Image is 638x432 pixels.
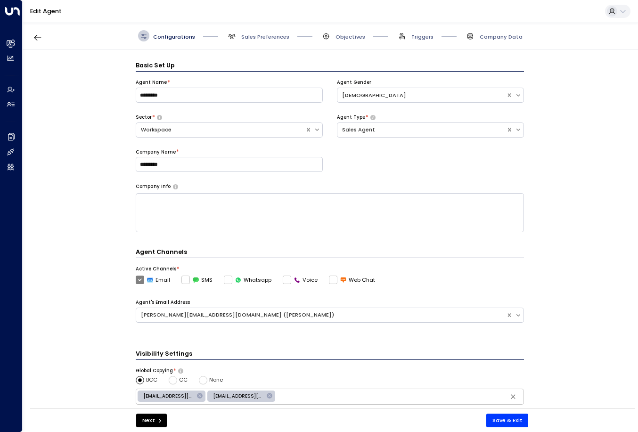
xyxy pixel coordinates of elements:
label: Agent's Email Address [136,299,190,306]
span: CC [179,376,188,384]
label: Global Copying [136,367,173,374]
a: Edit Agent [30,7,62,15]
button: Select whether your copilot will handle inquiries directly from leads or from brokers representin... [370,115,376,120]
span: [EMAIL_ADDRESS][DOMAIN_NAME] [138,393,199,399]
label: Company Name [136,149,176,155]
label: Whatsapp [224,276,271,284]
label: Agent Gender [337,79,371,86]
span: Company Data [480,33,523,41]
button: Clear [507,391,519,403]
label: Agent Type [337,114,365,121]
label: Active Channels [136,266,176,272]
button: Save & Exit [486,414,529,427]
label: Sector [136,114,152,121]
div: [PERSON_NAME][EMAIL_ADDRESS][DOMAIN_NAME] ([PERSON_NAME]) [141,311,501,319]
span: Sales Preferences [241,33,289,41]
div: [EMAIL_ADDRESS][DOMAIN_NAME] [207,391,275,402]
button: Provide a brief overview of your company, including your industry, products or services, and any ... [173,184,178,189]
button: Select whether your copilot will handle inquiries directly from leads or from brokers representin... [157,115,162,120]
span: [EMAIL_ADDRESS][DOMAIN_NAME] [207,393,269,399]
div: [EMAIL_ADDRESS][DOMAIN_NAME] [138,391,205,402]
label: Voice [283,276,318,284]
label: Agent Name [136,79,167,86]
span: BCC [146,376,157,384]
button: Choose whether the agent should include specific emails in the CC or BCC line of all outgoing ema... [178,368,183,373]
label: Email [136,276,170,284]
button: Next [136,414,167,427]
label: Company Info [136,183,171,190]
div: [DEMOGRAPHIC_DATA] [342,91,501,99]
h4: Agent Channels [136,247,524,258]
span: Triggers [411,33,434,41]
div: Sales Agent [342,126,501,134]
label: SMS [181,276,213,284]
span: Objectives [335,33,365,41]
div: Workspace [141,126,300,134]
span: Configurations [153,33,195,41]
h3: Visibility Settings [136,349,524,360]
span: None [209,376,223,384]
h3: Basic Set Up [136,61,524,72]
label: Web Chat [329,276,375,284]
